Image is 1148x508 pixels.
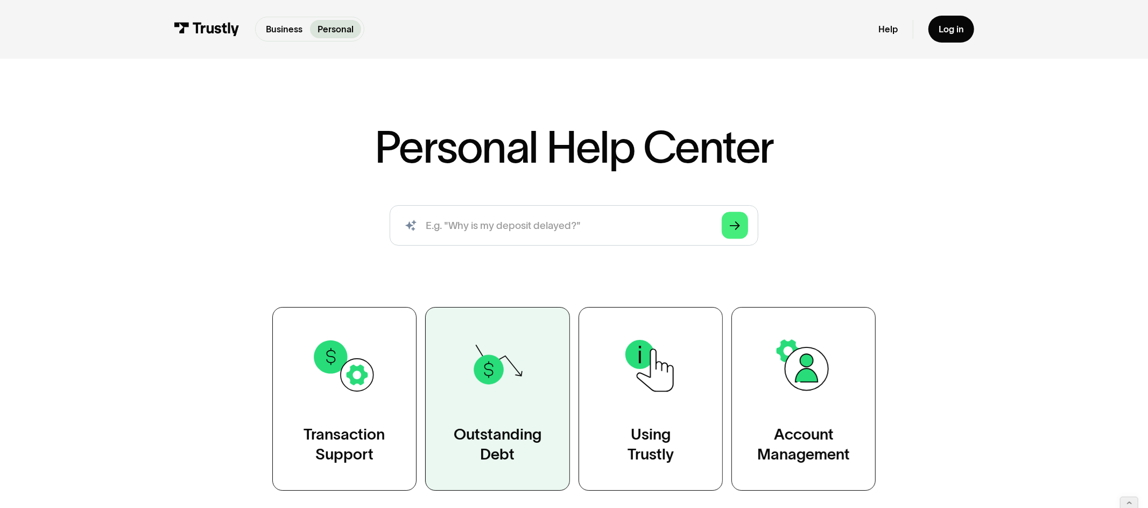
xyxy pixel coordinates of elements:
h1: Personal Help Center [375,125,773,170]
a: Business [258,20,310,38]
div: Transaction Support [304,425,385,465]
input: search [390,205,758,246]
a: TransactionSupport [272,307,417,491]
a: AccountManagement [731,307,876,491]
p: Business [266,23,302,36]
div: Account Management [757,425,850,465]
a: Log in [928,16,974,43]
div: Log in [939,24,964,35]
a: Personal [310,20,361,38]
form: Search [390,205,758,246]
img: Trustly Logo [174,22,240,36]
a: Help [878,24,898,35]
div: Using Trustly [628,425,674,465]
a: OutstandingDebt [425,307,569,491]
div: Outstanding Debt [454,425,541,465]
a: UsingTrustly [579,307,723,491]
p: Personal [318,23,354,36]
